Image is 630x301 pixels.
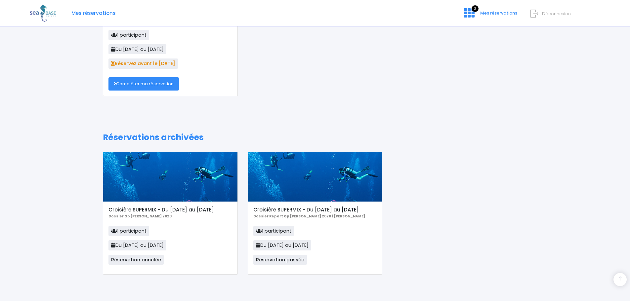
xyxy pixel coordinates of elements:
b: Dossier Report Gp [PERSON_NAME] 2020 / [PERSON_NAME] [253,214,365,219]
h1: Réservations archivées [103,132,527,142]
h5: Croisière SUPERMIX - Du [DATE] au [DATE] [253,207,377,213]
a: 3 Mes réservations [459,12,521,19]
span: Mes réservations [480,10,517,16]
span: 1 participant [253,226,294,236]
h5: Croisière SUPERMIX - Du [DATE] au [DATE] [108,207,232,213]
span: Réservez avant le [DATE] [108,58,178,68]
a: Compléter ma réservation [108,77,179,91]
span: Du [DATE] au [DATE] [108,240,166,250]
span: Du [DATE] au [DATE] [108,44,166,54]
span: 3 [472,5,479,12]
b: Dossier Gp [PERSON_NAME] 2020 [108,214,172,219]
span: Réservation passée [253,255,307,265]
span: 1 participant [108,30,149,40]
span: 1 participant [108,226,149,236]
span: Réservation annulée [108,255,164,265]
span: Déconnexion [542,11,571,17]
span: Du [DATE] au [DATE] [253,240,311,250]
